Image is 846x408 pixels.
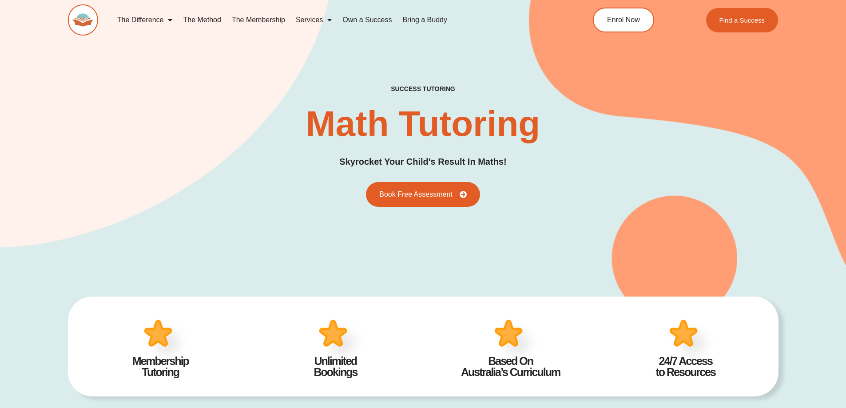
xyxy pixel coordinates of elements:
a: Find a Success [706,8,778,32]
a: Book Free Assessment [366,182,480,207]
a: Enrol Now [593,8,654,32]
h4: 24/7 Access to Resources [612,356,760,378]
h2: Math Tutoring [306,106,540,142]
a: Bring a Buddy [397,10,453,30]
a: Own a Success [337,10,397,30]
h4: success tutoring [391,85,455,93]
nav: Menu [112,10,552,30]
span: Find a Success [719,17,765,24]
a: The Method [178,10,226,30]
a: The Difference [112,10,178,30]
h3: Skyrocket Your Child's Result In Maths! [339,155,506,169]
span: Book Free Assessment [379,191,453,198]
h4: Membership Tutoring [87,356,235,378]
h4: Based On Australia’s Curriculum [437,356,585,378]
span: Enrol Now [607,16,640,24]
a: The Membership [226,10,290,30]
h4: Unlimited Bookings [262,356,410,378]
a: Services [290,10,337,30]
